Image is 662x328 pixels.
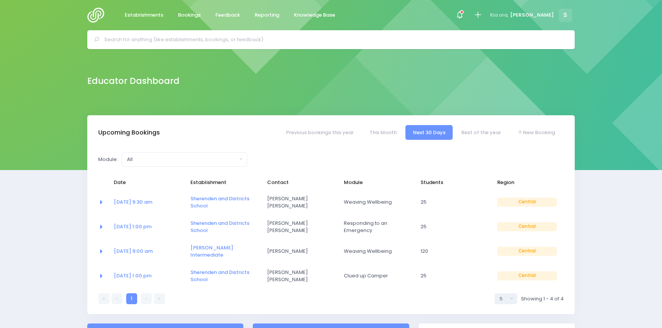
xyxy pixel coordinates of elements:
td: Haisley Robson [262,264,339,288]
a: Bookings [172,8,207,23]
td: Tracy Davis [262,239,339,264]
a: Sherenden and Districts School [190,269,249,283]
td: <a href="https://app.stjis.org.nz/establishments/205285" class="font-weight-bold">Sherenden and D... [186,264,262,288]
a: Last [154,293,165,304]
span: Feedback [215,11,240,19]
div: All [127,156,237,163]
span: Central [497,271,557,280]
label: Module: [98,156,118,163]
a: Sherenden and Districts School [190,195,249,210]
a: Sherenden and Districts School [190,220,249,234]
td: 25 [416,215,492,239]
a: Knowledge Base [288,8,341,23]
span: Module [344,179,404,186]
td: <a href="https://app.stjis.org.nz/establishments/204009" class="font-weight-bold">Napier Intermed... [186,239,262,264]
span: Clued up Camper [344,272,404,280]
span: [PERSON_NAME] [PERSON_NAME] [267,220,327,234]
span: Date [114,179,173,186]
h2: Educator Dashboard [87,76,179,86]
span: Students [421,179,480,186]
td: <a href="https://app.stjis.org.nz/bookings/523685" class="font-weight-bold">13 Oct at 1:00 pm</a> [109,264,186,288]
a: This Month [362,125,404,140]
td: <a href="https://app.stjis.org.nz/bookings/523669" class="font-weight-bold">06 Oct at 9:30 am</a> [109,190,186,215]
h3: Upcoming Bookings [98,129,160,136]
a: Previous bookings this year [279,125,361,140]
img: Logo [87,8,109,23]
button: Select page size [495,293,517,304]
td: <a href="https://app.stjis.org.nz/establishments/205285" class="font-weight-bold">Sherenden and D... [186,190,262,215]
span: Central [497,222,557,231]
td: Haisley Robson [262,215,339,239]
td: <a href="https://app.stjis.org.nz/bookings/523670" class="font-weight-bold">06 Oct at 1:00 pm</a> [109,215,186,239]
span: Establishments [125,11,163,19]
a: First [98,293,109,304]
div: 5 [500,295,508,303]
span: 25 [421,198,480,206]
td: Weaving Wellbeing [339,239,416,264]
a: New Booking [510,125,563,140]
a: Reporting [248,8,285,23]
a: [DATE] 1:00 pm [114,272,152,279]
a: [DATE] 1:00 pm [114,223,152,230]
span: Central [497,198,557,207]
span: Region [497,179,557,186]
span: Bookings [178,11,201,19]
td: 25 [416,264,492,288]
td: Weaving Wellbeing [339,190,416,215]
a: [DATE] 9:00 am [114,248,153,255]
span: [PERSON_NAME] [267,248,327,255]
a: [PERSON_NAME] Intermediate [190,244,233,259]
span: [PERSON_NAME] [510,11,554,19]
td: <a href="https://app.stjis.org.nz/bookings/523675" class="font-weight-bold">07 Oct at 9:00 am</a> [109,239,186,264]
a: Previous [111,293,122,304]
span: Reporting [255,11,279,19]
span: [PERSON_NAME] [PERSON_NAME] [267,269,327,283]
a: Establishments [118,8,169,23]
span: Kia ora, [490,11,509,19]
span: 120 [421,248,480,255]
input: Search for anything (like establishments, bookings, or feedback) [104,34,564,45]
span: Responding to an Emergency [344,220,404,234]
td: Central [492,239,564,264]
td: Central [492,190,564,215]
a: 1 [126,293,137,304]
span: Weaving Wellbeing [344,198,404,206]
td: <a href="https://app.stjis.org.nz/establishments/205285" class="font-weight-bold">Sherenden and D... [186,215,262,239]
td: Central [492,264,564,288]
span: Knowledge Base [294,11,335,19]
span: 25 [421,223,480,231]
td: Central [492,215,564,239]
a: Feedback [209,8,246,23]
span: Weaving Wellbeing [344,248,404,255]
span: [PERSON_NAME] [PERSON_NAME] [267,195,327,210]
a: [DATE] 9:30 am [114,198,152,206]
span: Central [497,247,557,256]
span: Establishment [190,179,250,186]
td: Clued up Camper [339,264,416,288]
span: 25 [421,272,480,280]
a: Next 30 Days [405,125,453,140]
td: Responding to an Emergency [339,215,416,239]
span: S [559,9,572,22]
a: Rest of the year [454,125,508,140]
td: Haisley Robson [262,190,339,215]
button: All [122,152,247,167]
span: Showing 1 - 4 of 4 [521,295,564,303]
td: 25 [416,190,492,215]
td: 120 [416,239,492,264]
span: Contact [267,179,327,186]
a: Next [141,293,152,304]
